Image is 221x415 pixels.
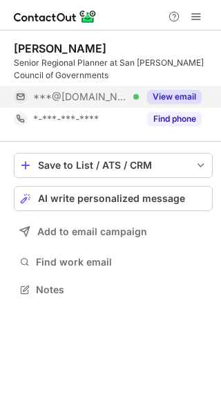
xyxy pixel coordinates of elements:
span: Find work email [36,256,207,268]
span: Add to email campaign [37,226,147,237]
img: ContactOut v5.3.10 [14,8,97,25]
span: AI write personalized message [38,193,185,204]
div: Save to List / ATS / CRM [38,160,189,171]
button: AI write personalized message [14,186,213,211]
div: Senior Regional Planner at San [PERSON_NAME] Council of Governments [14,57,213,82]
button: Notes [14,280,213,299]
div: [PERSON_NAME] [14,41,106,55]
button: Add to email campaign [14,219,213,244]
span: Notes [36,284,207,296]
button: Reveal Button [147,90,202,104]
button: Find work email [14,252,213,272]
button: save-profile-one-click [14,153,213,178]
button: Reveal Button [147,112,202,126]
span: ***@[DOMAIN_NAME] [33,91,128,103]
